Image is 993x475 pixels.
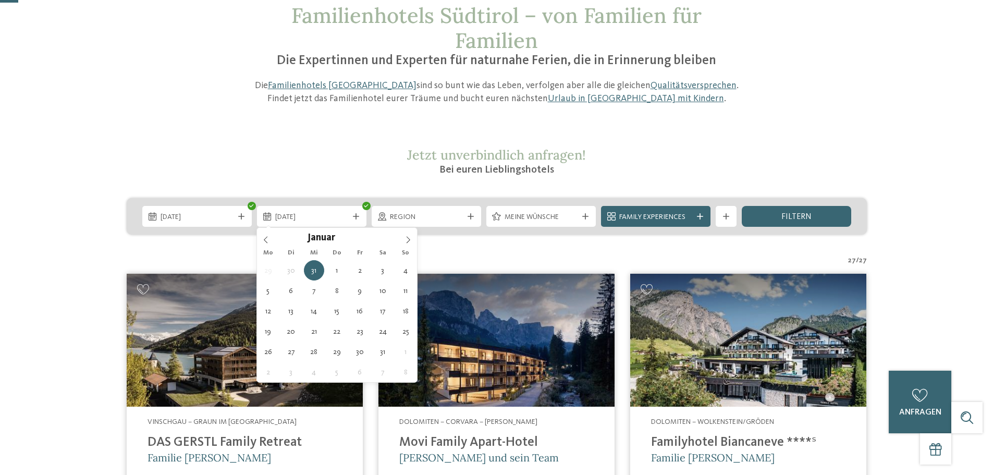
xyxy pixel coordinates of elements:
span: Di [279,250,302,257]
span: Februar 7, 2026 [373,362,393,382]
span: So [394,250,417,257]
span: Januar 19, 2026 [258,321,278,342]
span: Vinschgau – Graun im [GEOGRAPHIC_DATA] [148,418,297,425]
span: Januar 2, 2026 [350,260,370,281]
input: Year [335,232,370,243]
img: Familienhotels gesucht? Hier findet ihr die besten! [378,274,615,407]
span: Jetzt unverbindlich anfragen! [407,147,586,163]
img: Familienhotels gesucht? Hier findet ihr die besten! [630,274,866,407]
span: Januar 5, 2026 [258,281,278,301]
span: Dezember 31, 2025 [304,260,324,281]
span: Januar 20, 2026 [281,321,301,342]
span: / [856,255,859,266]
span: Januar 18, 2026 [396,301,416,321]
span: Januar 8, 2026 [327,281,347,301]
span: Dolomiten – Corvara – [PERSON_NAME] [399,418,537,425]
span: Januar 6, 2026 [281,281,301,301]
a: Qualitätsversprechen [651,81,737,90]
img: Familienhotels gesucht? Hier findet ihr die besten! [127,274,363,407]
span: Januar 21, 2026 [304,321,324,342]
span: Bei euren Lieblingshotels [439,165,554,175]
span: Januar 24, 2026 [373,321,393,342]
span: Mo [257,250,280,257]
span: 27 [859,255,867,266]
span: Meine Wünsche [505,212,578,223]
a: Familyhotel Biancaneve ****ˢ [651,436,816,449]
span: Februar 4, 2026 [304,362,324,382]
a: Urlaub in [GEOGRAPHIC_DATA] mit Kindern [548,94,724,103]
span: Januar 17, 2026 [373,301,393,321]
span: Dolomiten – Wolkenstein/Gröden [651,418,774,425]
span: Januar 1, 2026 [327,260,347,281]
a: Movi Family Apart-Hotel [399,436,538,449]
span: Januar 27, 2026 [281,342,301,362]
span: [PERSON_NAME] und sein Team [399,451,559,464]
span: 27 [848,255,856,266]
span: Januar 16, 2026 [350,301,370,321]
a: anfragen [889,371,951,433]
span: Januar 25, 2026 [396,321,416,342]
span: Januar [308,234,335,243]
span: Familie [PERSON_NAME] [148,451,271,464]
span: Familienhotels Südtirol – von Familien für Familien [291,2,702,54]
span: Januar 26, 2026 [258,342,278,362]
span: Januar 9, 2026 [350,281,370,301]
span: Do [325,250,348,257]
a: DAS GERSTL Family Retreat [148,436,302,449]
span: Januar 10, 2026 [373,281,393,301]
span: Januar 7, 2026 [304,281,324,301]
p: Die sind so bunt wie das Leben, verfolgen aber alle die gleichen . Findet jetzt das Familienhotel... [249,79,744,105]
span: Januar 15, 2026 [327,301,347,321]
span: Januar 12, 2026 [258,301,278,321]
span: Dezember 30, 2025 [281,260,301,281]
span: Februar 1, 2026 [396,342,416,362]
span: Februar 5, 2026 [327,362,347,382]
span: Januar 30, 2026 [350,342,370,362]
span: [DATE] [275,212,348,223]
span: Mi [302,250,325,257]
span: Dezember 29, 2025 [258,260,278,281]
span: Familie [PERSON_NAME] [651,451,775,464]
span: Region [390,212,463,223]
span: Januar 31, 2026 [373,342,393,362]
span: Januar 11, 2026 [396,281,416,301]
span: Februar 3, 2026 [281,362,301,382]
span: Januar 3, 2026 [373,260,393,281]
span: Family Experiences [619,212,692,223]
span: Fr [348,250,371,257]
span: Februar 6, 2026 [350,362,370,382]
span: Januar 23, 2026 [350,321,370,342]
span: Januar 28, 2026 [304,342,324,362]
span: Januar 14, 2026 [304,301,324,321]
span: Januar 22, 2026 [327,321,347,342]
a: Familienhotels [GEOGRAPHIC_DATA] [268,81,416,90]
span: Die Expertinnen und Experten für naturnahe Ferien, die in Erinnerung bleiben [277,54,716,67]
span: [DATE] [161,212,234,223]
span: Sa [371,250,394,257]
span: anfragen [899,408,941,417]
span: Februar 8, 2026 [396,362,416,382]
span: Januar 4, 2026 [396,260,416,281]
span: filtern [781,213,812,221]
span: Januar 29, 2026 [327,342,347,362]
span: Januar 13, 2026 [281,301,301,321]
span: Februar 2, 2026 [258,362,278,382]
